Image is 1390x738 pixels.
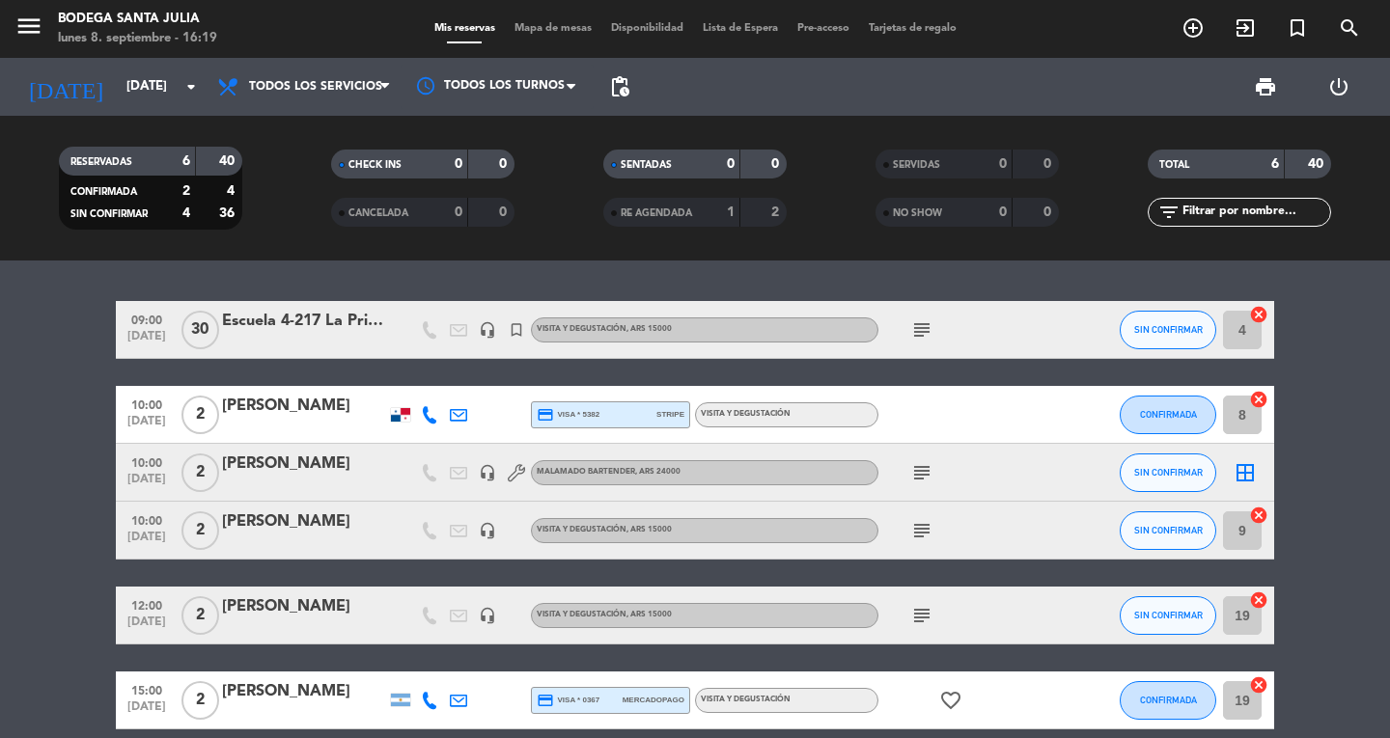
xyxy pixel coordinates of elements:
[123,508,171,531] span: 10:00
[537,692,554,709] i: credit_card
[1120,596,1216,635] button: SIN CONFIRMAR
[58,29,217,48] div: lunes 8. septiembre - 16:19
[222,679,386,704] div: [PERSON_NAME]
[499,157,511,171] strong: 0
[635,468,681,476] span: , ARS 24000
[701,410,791,418] span: Visita y Degustación
[626,526,672,533] span: , ARS 15000
[537,526,672,533] span: Visita y Degustación
[181,396,219,434] span: 2
[1308,157,1327,171] strong: 40
[701,696,791,703] span: Visita y Degustación
[455,205,462,219] strong: 0
[123,531,171,553] span: [DATE]
[182,154,190,168] strong: 6
[727,157,735,171] strong: 0
[181,311,219,349] span: 30
[1140,695,1197,705] span: CONFIRMADA
[939,689,962,712] i: favorite_border
[479,321,496,339] i: headset_mic
[123,393,171,415] span: 10:00
[859,23,966,34] span: Tarjetas de regalo
[222,451,386,477] div: [PERSON_NAME]
[181,596,219,635] span: 2
[348,208,408,218] span: CANCELADA
[180,75,203,98] i: arrow_drop_down
[1157,201,1181,224] i: filter_list
[910,604,933,627] i: subject
[479,464,496,481] i: headset_mic
[58,10,217,29] div: Bodega Santa Julia
[1181,202,1330,223] input: Filtrar por nombre...
[479,607,496,624] i: headset_mic
[1302,58,1376,116] div: LOG OUT
[222,394,386,419] div: [PERSON_NAME]
[123,700,171,723] span: [DATE]
[1249,390,1268,409] i: cancel
[1134,610,1203,620] span: SIN CONFIRMAR
[123,615,171,638] span: [DATE]
[508,321,525,339] i: turned_in_not
[1338,16,1361,40] i: search
[1271,157,1279,171] strong: 6
[537,325,672,333] span: Visita y Degustación
[626,325,672,333] span: , ARS 15000
[788,23,859,34] span: Pre-acceso
[499,205,511,219] strong: 0
[70,157,132,167] span: RESERVADAS
[182,184,190,198] strong: 2
[1043,157,1055,171] strong: 0
[181,681,219,720] span: 2
[999,157,1007,171] strong: 0
[608,75,631,98] span: pending_actions
[1120,511,1216,550] button: SIN CONFIRMAR
[123,678,171,700] span: 15:00
[505,23,601,34] span: Mapa de mesas
[626,611,672,618] span: , ARS 15000
[1043,205,1055,219] strong: 0
[910,461,933,484] i: subject
[123,451,171,473] span: 10:00
[227,184,238,198] strong: 4
[537,468,681,476] span: Malamado Bartender
[621,160,672,170] span: SENTADAS
[1254,75,1277,98] span: print
[771,157,783,171] strong: 0
[348,160,402,170] span: CHECK INS
[123,415,171,437] span: [DATE]
[425,23,505,34] span: Mis reservas
[656,408,684,421] span: stripe
[1327,75,1350,98] i: power_settings_new
[693,23,788,34] span: Lista de Espera
[70,209,148,219] span: SIN CONFIRMAR
[1134,467,1203,478] span: SIN CONFIRMAR
[1249,590,1268,610] i: cancel
[14,12,43,41] i: menu
[537,406,599,424] span: visa * 5382
[14,12,43,47] button: menu
[222,509,386,534] div: [PERSON_NAME]
[1234,16,1257,40] i: exit_to_app
[910,519,933,542] i: subject
[621,208,692,218] span: RE AGENDADA
[910,318,933,342] i: subject
[771,205,783,219] strong: 2
[1134,525,1203,535] span: SIN CONFIRMAR
[181,511,219,550] span: 2
[249,80,382,94] span: Todos los servicios
[123,330,171,352] span: [DATE]
[70,187,137,197] span: CONFIRMADA
[893,160,940,170] span: SERVIDAS
[999,205,1007,219] strong: 0
[219,206,238,220] strong: 36
[14,66,117,108] i: [DATE]
[219,154,238,168] strong: 40
[123,473,171,495] span: [DATE]
[537,692,599,709] span: visa * 0367
[222,594,386,619] div: [PERSON_NAME]
[182,206,190,220] strong: 4
[1120,396,1216,434] button: CONFIRMADA
[1120,311,1216,349] button: SIN CONFIRMAR
[123,593,171,615] span: 12:00
[1134,324,1203,335] span: SIN CONFIRMAR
